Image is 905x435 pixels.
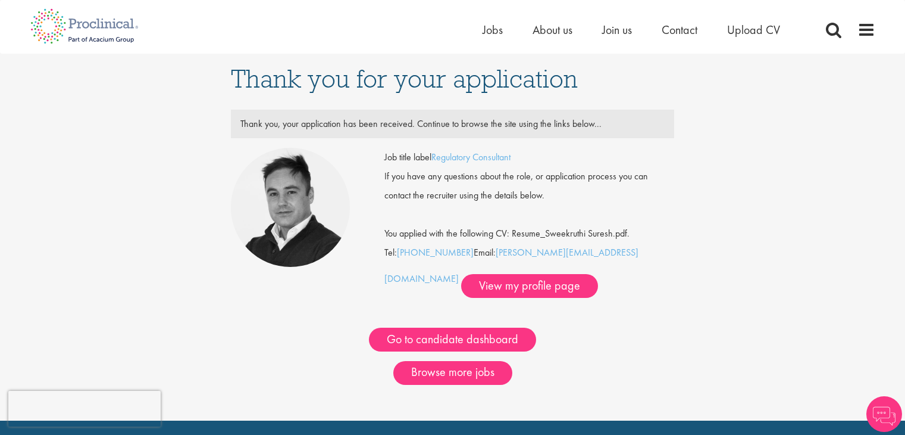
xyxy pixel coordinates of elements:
[727,22,780,38] a: Upload CV
[384,246,638,285] a: [PERSON_NAME][EMAIL_ADDRESS][DOMAIN_NAME]
[375,148,683,167] div: Job title label
[602,22,632,38] a: Join us
[461,274,598,298] a: View my profile page
[393,361,512,385] a: Browse more jobs
[375,167,683,205] div: If you have any questions about the role, or application process you can contact the recruiter us...
[866,396,902,432] img: Chatbot
[431,151,511,163] a: Regulatory Consultant
[231,148,350,267] img: Peter Duvall
[384,148,674,298] div: Tel: Email:
[483,22,503,38] a: Jobs
[8,391,161,427] iframe: reCAPTCHA
[231,63,578,95] span: Thank you for your application
[369,328,536,352] a: Go to candidate dashboard
[662,22,697,38] a: Contact
[533,22,572,38] a: About us
[397,246,474,259] a: [PHONE_NUMBER]
[375,205,683,243] div: You applied with the following CV: Resume_Sweekruthi Suresh.pdf.
[231,114,674,133] div: Thank you, your application has been received. Continue to browse the site using the links below...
